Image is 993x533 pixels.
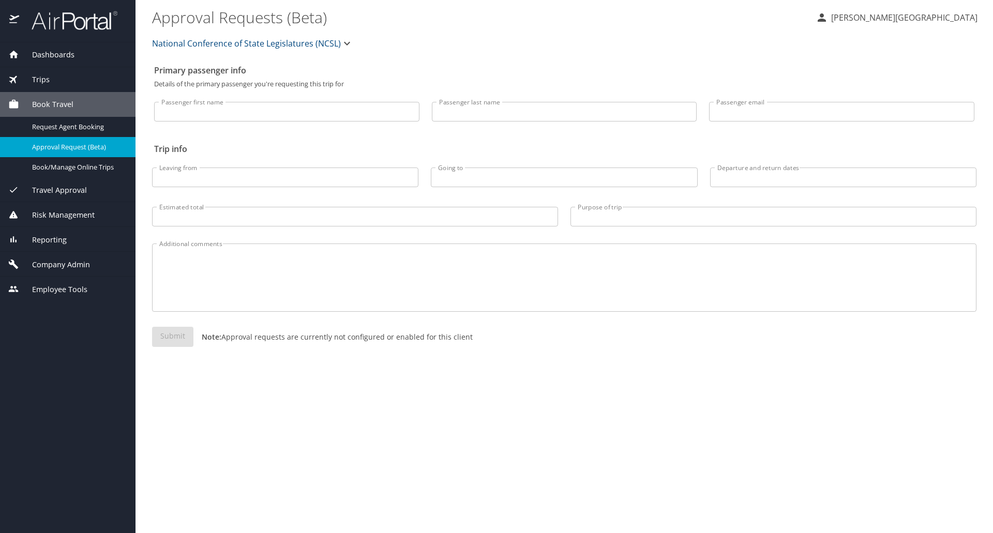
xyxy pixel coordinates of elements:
[32,162,123,172] span: Book/Manage Online Trips
[811,8,982,27] button: [PERSON_NAME][GEOGRAPHIC_DATA]
[19,284,87,295] span: Employee Tools
[19,185,87,196] span: Travel Approval
[19,259,90,270] span: Company Admin
[19,234,67,246] span: Reporting
[202,332,221,342] strong: Note:
[152,36,341,51] span: National Conference of State Legislatures (NCSL)
[148,33,357,54] button: National Conference of State Legislatures (NCSL)
[152,1,807,33] h1: Approval Requests (Beta)
[19,209,95,221] span: Risk Management
[154,141,974,157] h2: Trip info
[32,122,123,132] span: Request Agent Booking
[20,10,117,31] img: airportal-logo.png
[9,10,20,31] img: icon-airportal.png
[154,81,974,87] p: Details of the primary passenger you're requesting this trip for
[19,99,73,110] span: Book Travel
[193,331,473,342] p: Approval requests are currently not configured or enabled for this client
[32,142,123,152] span: Approval Request (Beta)
[19,74,50,85] span: Trips
[828,11,977,24] p: [PERSON_NAME][GEOGRAPHIC_DATA]
[154,62,974,79] h2: Primary passenger info
[19,49,74,60] span: Dashboards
